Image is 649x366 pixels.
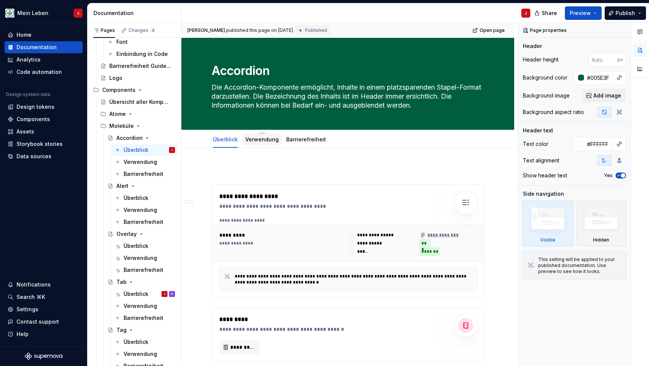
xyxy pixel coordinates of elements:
[576,201,626,246] div: Hidden
[124,338,148,346] div: Überblick
[109,110,126,118] div: Atome
[583,89,626,102] button: Add image
[242,131,282,147] div: Verwendung
[525,10,527,16] div: J
[17,56,41,63] div: Analytics
[604,172,613,178] label: Yes
[523,108,584,116] div: Background aspect ratio
[245,136,279,142] a: Verwendung
[17,128,34,135] div: Assets
[124,266,163,274] div: Barrierefreiheit
[25,352,62,360] svg: Supernova Logo
[124,218,163,226] div: Barrierefreiheit
[5,150,83,162] a: Data sources
[112,204,178,216] a: Verwendung
[17,306,38,313] div: Settings
[97,96,178,108] a: Übersicht aller Komponenten
[213,136,238,142] a: Überblick
[112,288,178,300] a: ÜberblickJS
[523,140,548,148] div: Text color
[171,290,173,298] div: S
[523,74,567,81] div: Background color
[565,6,602,20] button: Preview
[116,38,128,46] div: Font
[104,36,178,48] a: Font
[286,136,326,142] a: Barrierefreiheit
[523,56,558,63] div: Header height
[93,27,115,33] div: Pages
[523,190,564,198] div: Side navigation
[616,9,635,17] span: Publish
[17,140,63,148] div: Storybook stories
[112,216,178,228] a: Barrierefreiheit
[17,68,62,76] div: Code automation
[112,156,178,168] a: Verwendung
[17,43,57,51] div: Documentation
[523,42,542,50] div: Header
[523,92,570,99] div: Background image
[112,264,178,276] a: Barrierefreiheit
[112,240,178,252] a: Überblick
[128,27,156,33] div: Changes
[593,92,621,99] span: Add image
[5,9,14,18] img: df5db9ef-aba0-4771-bf51-9763b7497661.png
[5,66,83,78] a: Code automation
[104,132,178,144] a: Accordion
[17,31,32,39] div: Home
[112,192,178,204] a: Überblick
[124,158,157,166] div: Verwendung
[116,50,168,58] div: Einbindung in Code
[226,27,293,33] div: published this page on [DATE]
[5,328,83,340] button: Help
[584,137,613,151] input: Auto
[109,122,134,130] div: Moleküle
[540,237,555,243] div: Visible
[470,25,508,36] a: Open page
[5,54,83,66] a: Analytics
[210,81,483,111] textarea: Die Accordion-Komponente ermöglicht, Inhalte in einem platzsparenden Stapel-Format darzustellen. ...
[17,281,51,288] div: Notifications
[112,348,178,360] a: Verwendung
[112,168,178,180] a: Barrierefreiheit
[124,350,157,358] div: Verwendung
[605,6,646,20] button: Publish
[2,5,86,21] button: Mein LebenJ
[124,242,148,250] div: Überblick
[538,256,621,274] div: This setting will be applied to your published documentation. Use preview to see how it looks.
[305,27,327,33] span: Published
[17,330,29,338] div: Help
[116,278,127,286] div: Tab
[5,303,83,315] a: Settings
[124,290,148,298] div: Überblick
[542,9,557,17] span: Share
[17,9,48,17] div: Mein Leben
[584,71,613,84] input: Auto
[104,180,178,192] a: Alert
[187,27,225,33] span: [PERSON_NAME]
[116,326,127,334] div: Tag
[124,254,157,262] div: Verwendung
[124,194,148,202] div: Überblick
[77,10,79,16] div: J
[109,98,171,106] div: Übersicht aller Komponenten
[17,293,45,301] div: Search ⌘K
[104,228,178,240] a: Overlay
[17,318,59,325] div: Contact support
[116,230,137,238] div: Overlay
[210,131,241,147] div: Überblick
[523,201,573,246] div: Visible
[523,157,559,164] div: Text alignment
[109,62,171,70] div: Barrierefreiheit Guidelines
[97,60,178,72] a: Barrierefreiheit Guidelines
[5,126,83,138] a: Assets
[17,153,51,160] div: Data sources
[210,62,483,80] textarea: Accordion
[480,27,505,33] span: Open page
[531,6,562,20] button: Share
[124,302,157,310] div: Verwendung
[523,127,553,134] div: Header text
[124,146,148,154] div: Überblick
[112,252,178,264] a: Verwendung
[5,316,83,328] button: Contact support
